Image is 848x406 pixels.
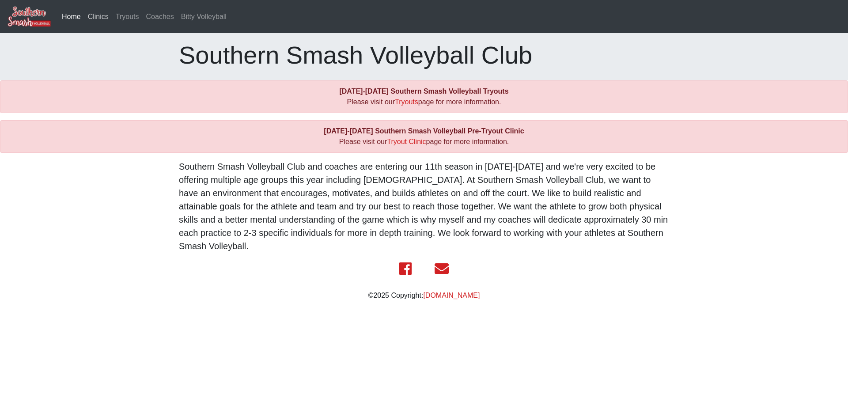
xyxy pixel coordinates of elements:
a: [DOMAIN_NAME] [423,292,480,299]
p: Southern Smash Volleyball Club and coaches are entering our 11th season in [DATE]-[DATE] and we'r... [179,160,669,253]
a: Bitty Volleyball [178,8,230,26]
a: Tryouts [395,98,418,106]
b: [DATE]-[DATE] Southern Smash Volleyball Tryouts [339,87,508,95]
b: [DATE]-[DATE] Southern Smash Volleyball Pre-Tryout Clinic [324,127,524,135]
h1: Southern Smash Volleyball Club [179,40,669,70]
a: Home [58,8,84,26]
a: Tryout Clinic [387,138,426,145]
a: Clinics [84,8,112,26]
a: Tryouts [112,8,143,26]
a: Coaches [143,8,178,26]
img: Southern Smash Volleyball [7,6,51,27]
